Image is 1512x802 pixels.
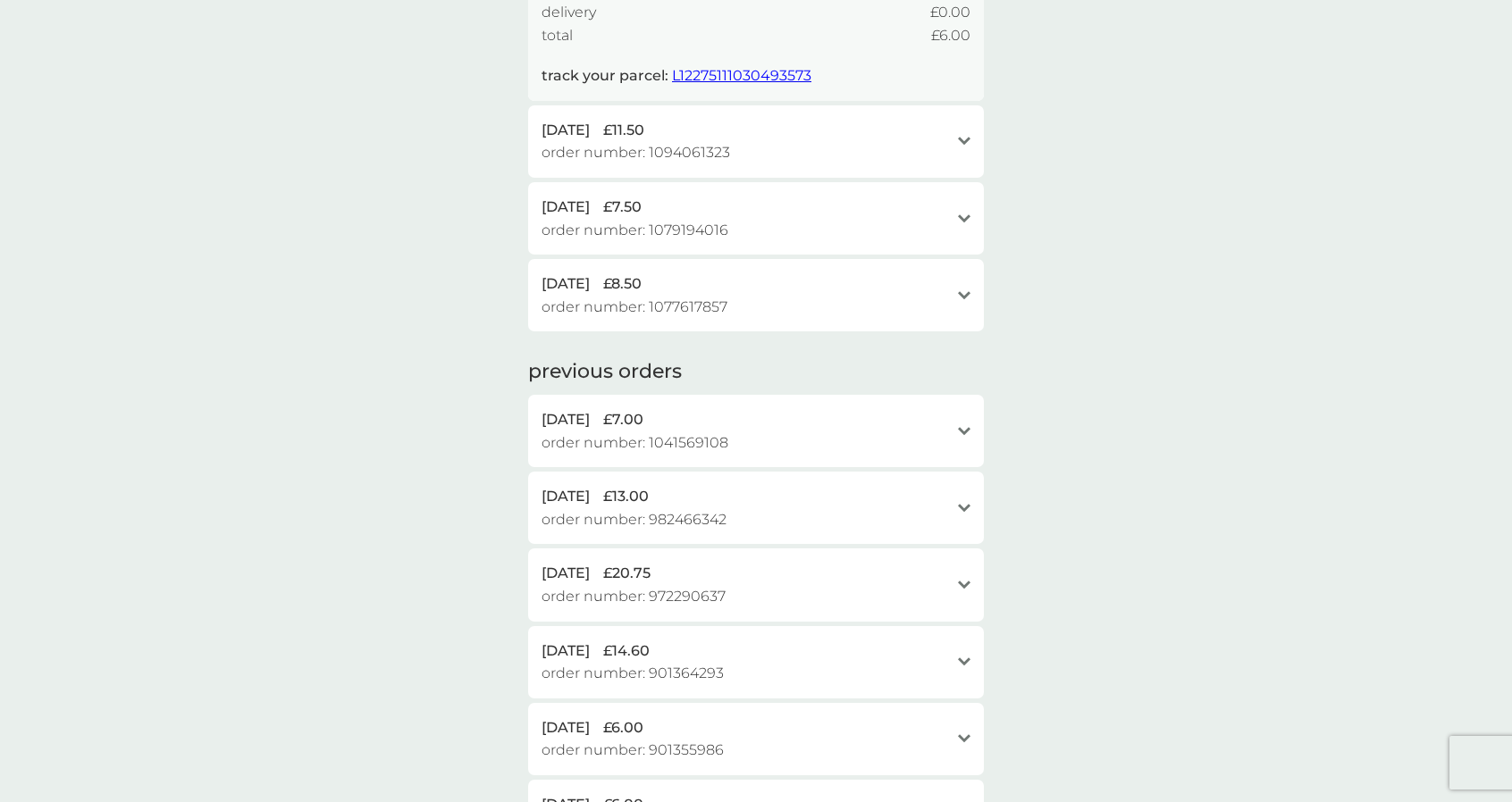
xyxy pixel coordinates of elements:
span: [DATE] [542,485,590,508]
span: [DATE] [542,272,590,296]
span: total [542,24,573,47]
span: £8.50 [603,272,642,296]
span: order number: 1041569108 [542,431,728,455]
span: order number: 1094061323 [542,141,730,164]
span: £11.50 [603,119,644,142]
span: [DATE] [542,716,590,739]
h2: previous orders [528,358,682,386]
span: [DATE] [542,196,590,219]
span: [DATE] [542,408,590,431]
span: order number: 901355986 [542,739,724,762]
span: £7.00 [603,408,643,431]
span: £20.75 [603,562,651,585]
span: £6.00 [603,716,643,739]
span: order number: 1079194016 [542,219,728,242]
span: [DATE] [542,119,590,142]
span: [DATE] [542,562,590,585]
span: [DATE] [542,639,590,663]
p: track your parcel: [542,64,811,88]
span: £13.00 [603,485,649,508]
span: order number: 1077617857 [542,296,727,319]
span: £14.60 [603,639,650,663]
a: L12275111030493573 [672,67,811,84]
span: £7.50 [603,196,642,219]
span: delivery [542,1,596,24]
span: order number: 901364293 [542,662,724,685]
span: £6.00 [931,24,970,47]
span: order number: 972290637 [542,585,726,608]
span: £0.00 [930,1,970,24]
span: order number: 982466342 [542,508,727,531]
